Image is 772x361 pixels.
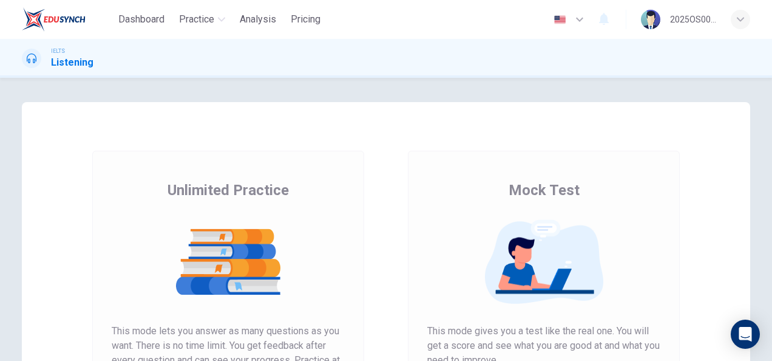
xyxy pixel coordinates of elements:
span: Mock Test [509,180,580,200]
div: Open Intercom Messenger [731,320,760,349]
button: Practice [174,9,230,30]
span: Dashboard [118,12,164,27]
div: 2025OS00108 NOR SHAHIRA [670,12,716,27]
button: Dashboard [113,9,169,30]
span: Practice [179,12,214,27]
img: Profile picture [641,10,660,29]
span: Analysis [240,12,276,27]
button: Pricing [286,9,325,30]
img: EduSynch logo [22,7,86,32]
span: Pricing [291,12,320,27]
span: IELTS [51,47,65,55]
img: en [552,15,567,24]
button: Analysis [235,9,281,30]
h1: Listening [51,55,93,70]
span: Unlimited Practice [168,180,289,200]
a: EduSynch logo [22,7,113,32]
